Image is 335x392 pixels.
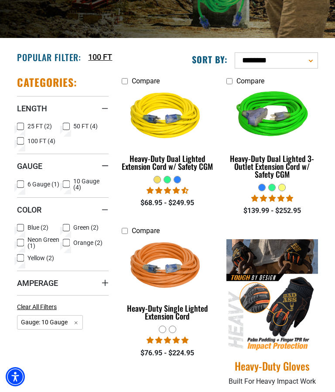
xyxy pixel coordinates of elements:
label: Sort by: [192,54,228,65]
span: Compare [236,77,264,85]
span: 50 FT (4) [73,123,98,129]
div: $76.95 - $224.95 [122,348,213,358]
summary: Amperage [17,271,109,295]
span: 6 Gauge (1) [27,181,59,187]
h2: Popular Filter: [17,52,81,63]
div: Heavy-Duty Single Lighted Extension Cord [122,304,213,320]
h2: Categories: [17,76,77,89]
span: Yellow (2) [27,255,54,261]
a: Heavy-Duty Gloves [226,359,318,373]
div: Accessibility Menu [6,367,25,386]
span: Orange (2) [73,240,103,246]
div: $68.95 - $249.95 [122,198,213,208]
span: Gauge: 10 Gauge [17,315,83,330]
span: Compare [132,227,160,235]
span: 4.64 stars [147,186,188,195]
a: neon green Heavy-Duty Dual Lighted 3-Outlet Extension Cord w/ Safety CGM [226,89,318,183]
img: orange [121,225,214,308]
a: orange Heavy-Duty Single Lighted Extension Cord [122,239,213,325]
span: 5.00 stars [147,336,188,344]
a: Gauge: 10 Gauge [17,318,83,326]
a: 100 FT [88,51,112,63]
p: Built For Heavy Impact Work [226,376,318,387]
img: yellow [121,76,214,158]
div: $139.99 - $252.95 [226,206,318,216]
div: Heavy-Duty Dual Lighted Extension Cord w/ Safety CGM [122,155,213,170]
span: Green (2) [73,224,99,230]
span: Compare [132,77,160,85]
span: 100 FT (4) [27,138,55,144]
span: Color [17,205,41,215]
span: Neon Green (1) [27,237,59,249]
img: neon green [226,76,318,158]
span: 4.92 stars [251,194,293,203]
summary: Gauge [17,154,109,178]
a: Clear All Filters [17,303,60,312]
summary: Length [17,96,109,120]
span: Gauge [17,161,42,171]
span: Clear All Filters [17,303,57,310]
div: Heavy-Duty Dual Lighted 3-Outlet Extension Cord w/ Safety CGM [226,155,318,178]
img: Heavy-Duty Gloves [226,239,318,350]
span: Blue (2) [27,224,48,230]
span: Amperage [17,278,58,288]
span: Length [17,103,47,113]
span: 10 Gauge (4) [73,178,105,190]
summary: Color [17,197,109,222]
span: 25 FT (2) [27,123,52,129]
a: yellow Heavy-Duty Dual Lighted Extension Cord w/ Safety CGM [122,89,213,175]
